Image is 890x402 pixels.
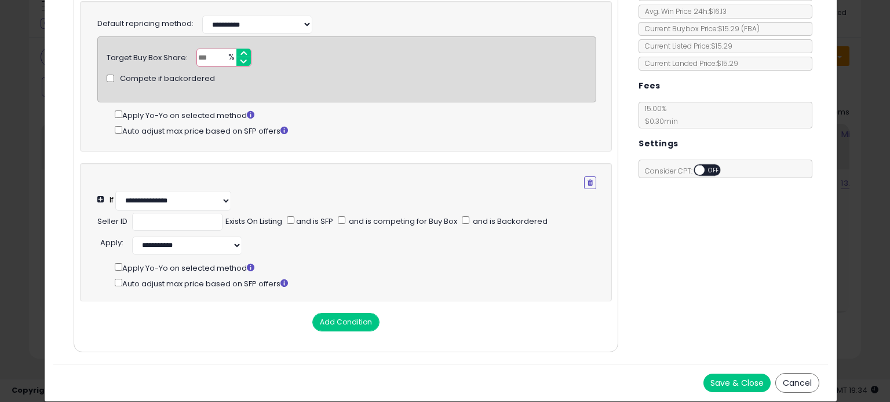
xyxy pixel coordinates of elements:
div: Apply Yo-Yo on selected method [115,108,596,121]
div: Auto adjust max price based on SFP offers [115,124,596,137]
span: Current Listed Price: $15.29 [639,41,732,51]
div: Exists On Listing [225,216,282,227]
span: and is competing for Buy Box [347,216,457,227]
span: and is Backordered [471,216,548,227]
i: Remove Condition [588,179,593,186]
span: 15.00 % [639,104,678,126]
div: : [100,234,123,249]
div: Target Buy Box Share: [107,49,188,64]
div: Apply Yo-Yo on selected method [115,261,606,274]
span: ( FBA ) [741,24,760,34]
h5: Fees [639,79,661,93]
span: $15.29 [718,24,760,34]
span: Apply [100,237,122,248]
span: and is SFP [294,216,333,227]
span: % [221,49,240,67]
span: OFF [705,165,723,175]
span: Current Landed Price: $15.29 [639,58,738,68]
span: Current Buybox Price: [639,24,760,34]
div: Auto adjust max price based on SFP offers [115,276,606,290]
span: Compete if backordered [120,73,215,84]
h5: Settings [639,137,678,151]
label: Default repricing method: [97,19,194,29]
span: $0.30 min [639,116,678,126]
span: Avg. Win Price 24h: $16.13 [639,6,727,16]
button: Save & Close [703,374,771,392]
span: Consider CPT: [639,166,736,176]
button: Cancel [775,373,819,393]
div: Seller ID [97,216,127,227]
button: Add Condition [312,313,380,331]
